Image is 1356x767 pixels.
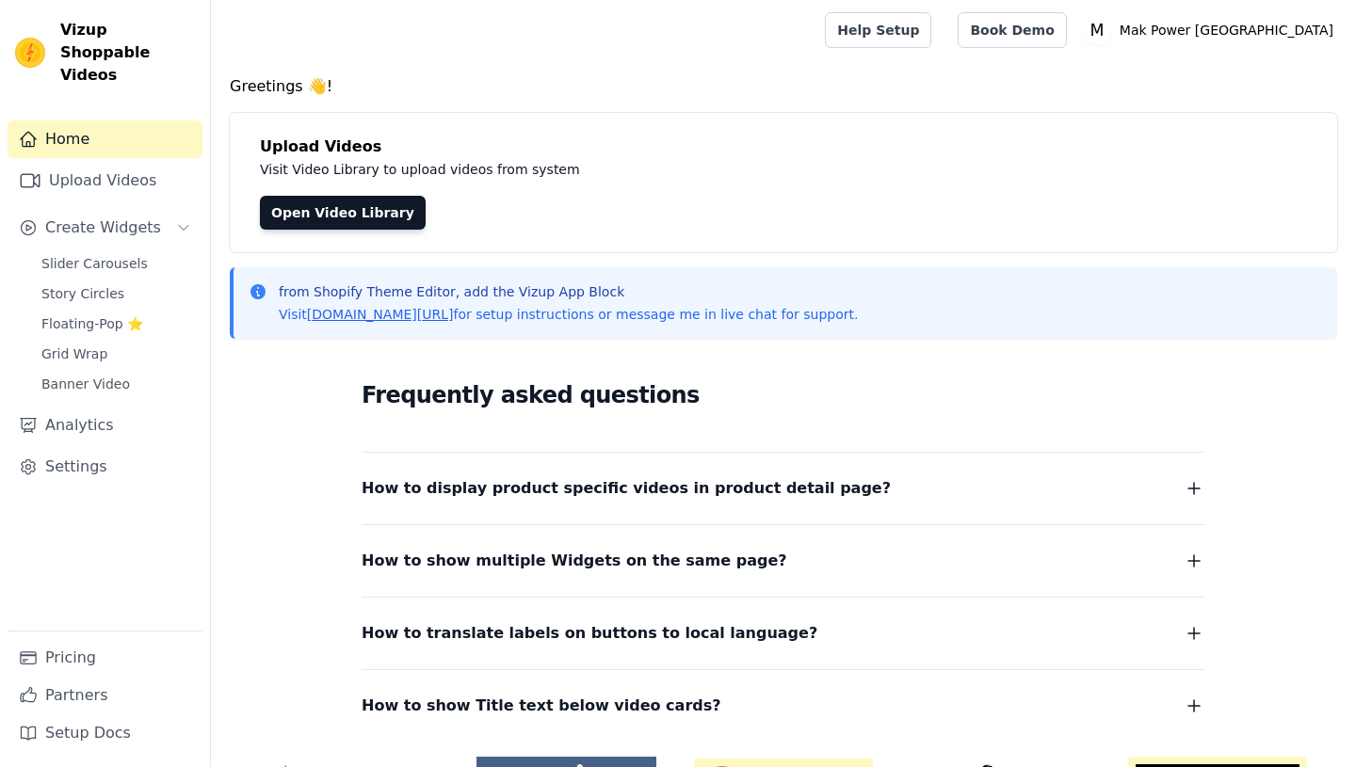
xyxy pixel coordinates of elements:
[825,12,931,48] a: Help Setup
[362,620,817,647] span: How to translate labels on buttons to local language?
[307,307,454,322] a: [DOMAIN_NAME][URL]
[30,371,202,397] a: Banner Video
[8,209,202,247] button: Create Widgets
[362,548,787,574] span: How to show multiple Widgets on the same page?
[8,677,202,714] a: Partners
[279,282,858,301] p: from Shopify Theme Editor, add the Vizup App Block
[30,311,202,337] a: Floating-Pop ⭐
[362,548,1205,574] button: How to show multiple Widgets on the same page?
[362,376,1205,414] h2: Frequently asked questions
[30,250,202,277] a: Slider Carousels
[8,639,202,677] a: Pricing
[15,38,45,68] img: Vizup
[8,120,202,158] a: Home
[41,375,130,393] span: Banner Video
[260,136,1307,158] h4: Upload Videos
[230,75,1337,98] h4: Greetings 👋!
[1082,13,1341,47] button: M Mak Power [GEOGRAPHIC_DATA]
[362,475,891,502] span: How to display product specific videos in product detail page?
[362,693,1205,719] button: How to show Title text below video cards?
[60,19,195,87] span: Vizup Shoppable Videos
[362,475,1205,502] button: How to display product specific videos in product detail page?
[1090,21,1104,40] text: M
[30,341,202,367] a: Grid Wrap
[8,448,202,486] a: Settings
[8,714,202,752] a: Setup Docs
[41,314,143,333] span: Floating-Pop ⭐
[30,280,202,307] a: Story Circles
[260,158,1104,181] p: Visit Video Library to upload videos from system
[41,284,124,303] span: Story Circles
[45,216,161,239] span: Create Widgets
[1112,13,1341,47] p: Mak Power [GEOGRAPHIC_DATA]
[8,407,202,444] a: Analytics
[362,620,1205,647] button: How to translate labels on buttons to local language?
[958,12,1066,48] a: Book Demo
[279,305,858,324] p: Visit for setup instructions or message me in live chat for support.
[362,693,721,719] span: How to show Title text below video cards?
[41,254,148,273] span: Slider Carousels
[41,344,107,363] span: Grid Wrap
[8,162,202,200] a: Upload Videos
[260,196,426,230] a: Open Video Library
